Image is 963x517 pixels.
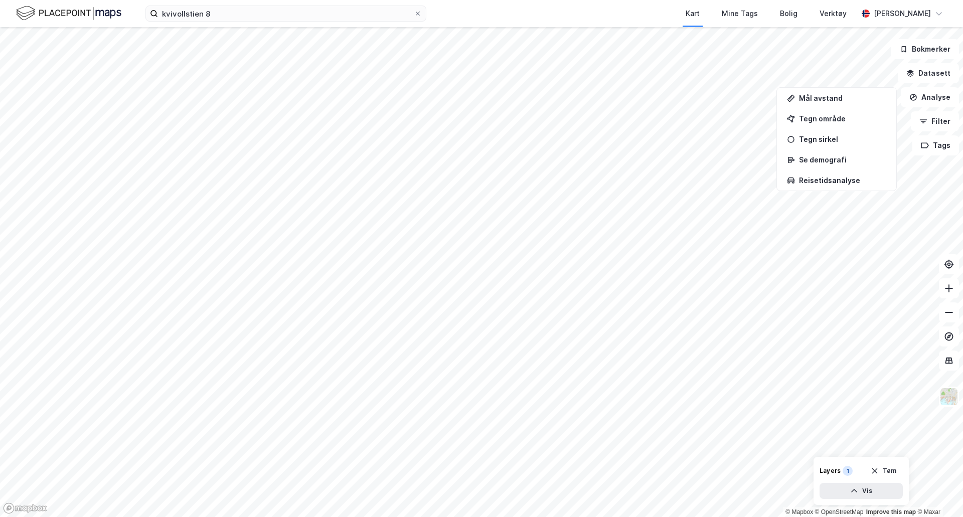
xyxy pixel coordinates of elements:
button: Bokmerker [891,39,959,59]
button: Tøm [864,463,903,479]
iframe: Chat Widget [913,469,963,517]
div: Layers [820,467,841,475]
div: Verktøy [820,8,847,20]
div: Tegn sirkel [799,135,886,143]
a: Improve this map [866,508,916,515]
div: Tegn område [799,114,886,123]
div: Mine Tags [722,8,758,20]
button: Analyse [901,87,959,107]
div: Kontrollprogram for chat [913,469,963,517]
div: Mål avstand [799,94,886,102]
div: 1 [843,466,853,476]
div: Bolig [780,8,797,20]
a: OpenStreetMap [815,508,864,515]
button: Filter [911,111,959,131]
button: Tags [912,135,959,155]
a: Mapbox homepage [3,502,47,514]
input: Søk på adresse, matrikkel, gårdeiere, leietakere eller personer [158,6,414,21]
button: Vis [820,483,903,499]
div: [PERSON_NAME] [874,8,931,20]
a: Mapbox [785,508,813,515]
div: Reisetidsanalyse [799,176,886,185]
button: Datasett [898,63,959,83]
div: Kart [686,8,700,20]
img: logo.f888ab2527a4732fd821a326f86c7f29.svg [16,5,121,22]
div: Se demografi [799,155,886,164]
img: Z [939,387,958,406]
